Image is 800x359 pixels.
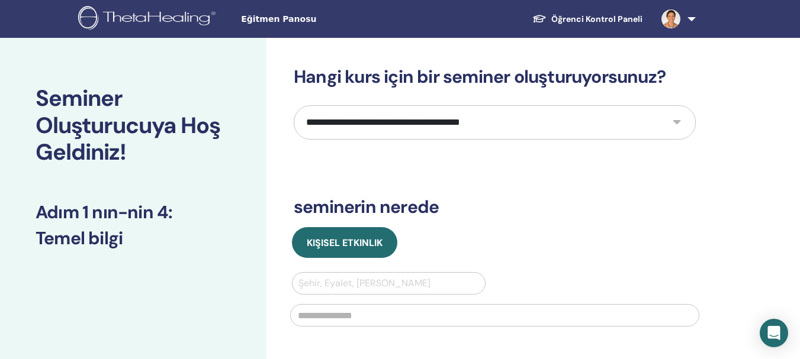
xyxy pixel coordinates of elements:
[523,8,652,30] a: Öğrenci Kontrol Paneli
[241,13,419,25] span: Eğitmen Panosu
[760,319,788,347] div: Open Intercom Messenger
[292,227,397,258] button: Kişisel Etkinlik
[78,6,220,33] img: logo.png
[36,85,231,166] h2: Seminer Oluşturucuya Hoş Geldiniz!
[661,9,680,28] img: default.jpg
[532,14,547,24] img: graduation-cap-white.svg
[36,202,231,223] h3: Adım 1 nın-nin 4 :
[36,228,231,249] h3: Temel bilgi
[307,237,383,249] span: Kişisel Etkinlik
[294,66,696,88] h3: Hangi kurs için bir seminer oluşturuyorsunuz?
[294,196,696,218] h3: seminerin nerede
